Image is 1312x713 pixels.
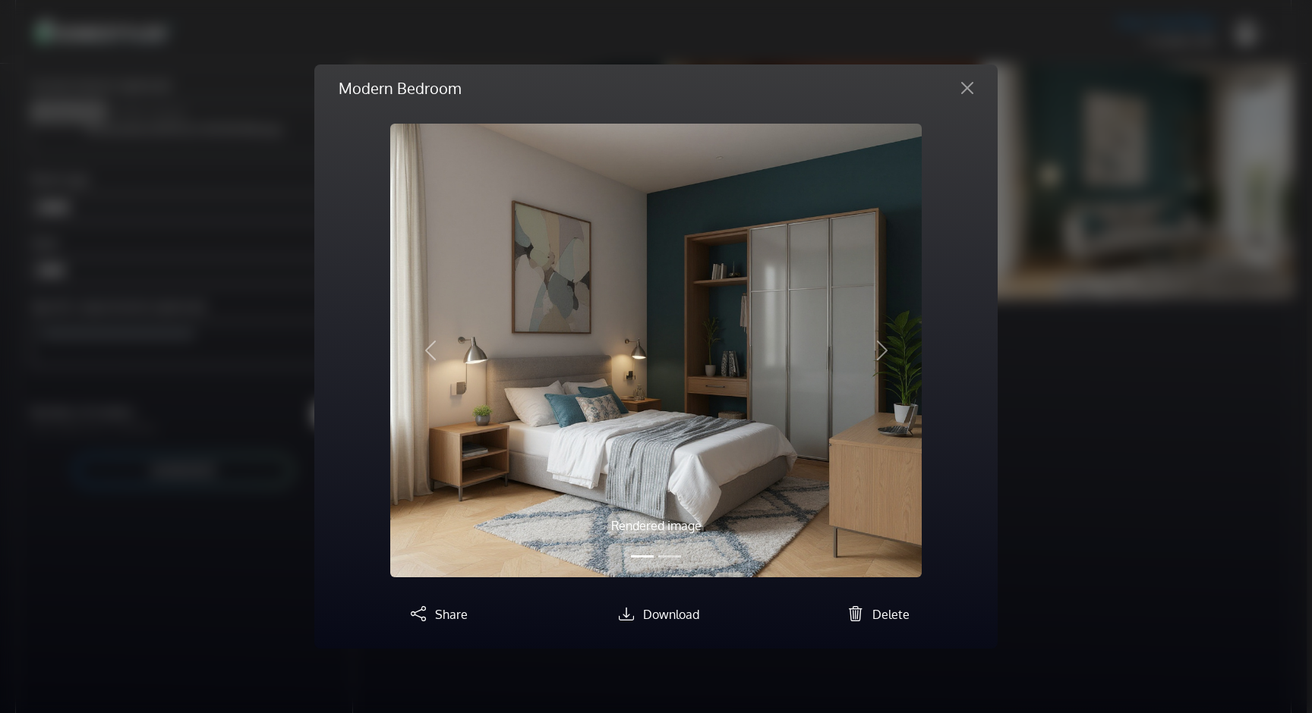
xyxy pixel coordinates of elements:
button: Delete [842,601,910,624]
img: homestyler-20250910-1-na0oiz.jpg [390,124,922,578]
h5: Modern Bedroom [339,77,461,99]
button: Close [949,76,986,100]
a: Share [405,607,468,622]
button: Slide 1 [631,548,654,565]
span: Download [643,607,699,622]
button: Slide 2 [658,548,681,565]
a: Download [613,607,699,622]
span: Delete [872,607,910,622]
p: Rendered image [470,517,842,535]
span: Share [435,607,468,622]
